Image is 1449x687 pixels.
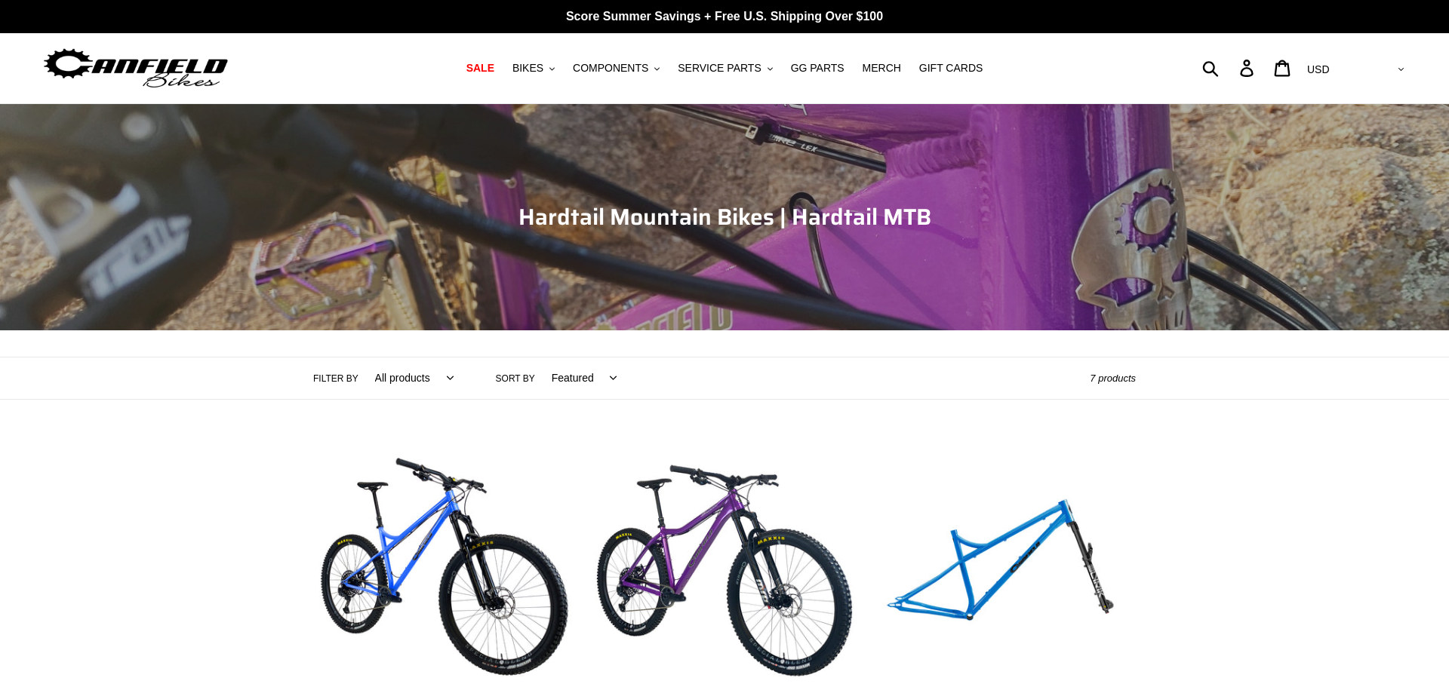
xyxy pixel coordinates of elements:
[496,372,535,385] label: Sort by
[518,199,931,235] span: Hardtail Mountain Bikes | Hardtail MTB
[855,58,909,78] a: MERCH
[505,58,562,78] button: BIKES
[466,62,494,75] span: SALE
[863,62,901,75] span: MERCH
[1211,51,1249,84] input: Search
[783,58,852,78] a: GG PARTS
[573,62,648,75] span: COMPONENTS
[42,44,230,92] img: Canfield Bikes
[313,372,358,385] label: Filter by
[459,58,502,78] a: SALE
[512,62,543,75] span: BIKES
[1090,373,1136,384] span: 7 products
[919,62,983,75] span: GIFT CARDS
[670,58,780,78] button: SERVICE PARTS
[678,62,761,75] span: SERVICE PARTS
[565,58,667,78] button: COMPONENTS
[791,62,844,75] span: GG PARTS
[912,58,991,78] a: GIFT CARDS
